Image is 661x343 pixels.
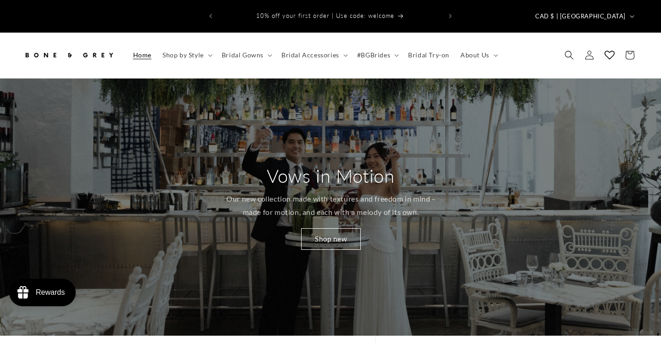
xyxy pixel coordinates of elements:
[36,288,65,297] div: Rewards
[222,192,440,219] p: Our new collection made with textures and freedom in mind - made for motion, and each with a melo...
[222,51,263,59] span: Bridal Gowns
[157,45,216,65] summary: Shop by Style
[352,45,403,65] summary: #BGBrides
[357,51,390,59] span: #BGBrides
[216,45,276,65] summary: Bridal Gowns
[20,42,118,69] a: Bone and Grey Bridal
[281,51,339,59] span: Bridal Accessories
[128,45,157,65] a: Home
[133,51,151,59] span: Home
[256,12,394,19] span: 10% off your first order | Use code: welcome
[276,45,352,65] summary: Bridal Accessories
[301,228,360,250] a: Shop new
[530,7,638,25] button: CAD $ | [GEOGRAPHIC_DATA]
[267,164,394,188] h2: Vows in Motion
[535,12,626,21] span: CAD $ | [GEOGRAPHIC_DATA]
[440,7,460,25] button: Next announcement
[403,45,455,65] a: Bridal Try-on
[162,51,204,59] span: Shop by Style
[201,7,221,25] button: Previous announcement
[23,45,115,65] img: Bone and Grey Bridal
[455,45,502,65] summary: About Us
[460,51,489,59] span: About Us
[408,51,449,59] span: Bridal Try-on
[559,45,579,65] summary: Search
